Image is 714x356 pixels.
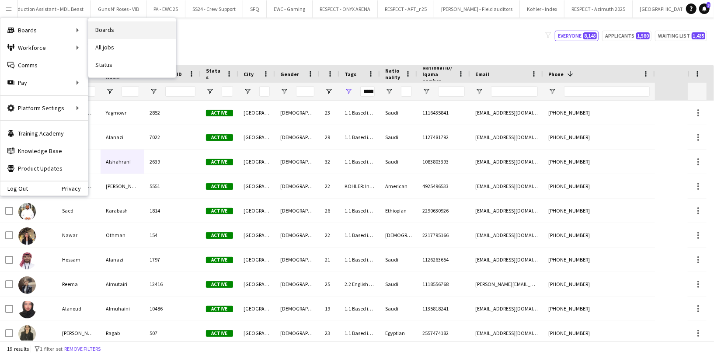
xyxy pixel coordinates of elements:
[422,256,449,263] span: 1126263654
[380,321,417,345] div: Egyptian
[206,110,233,116] span: Active
[385,87,393,95] button: Open Filter Menu
[655,31,707,41] button: Waiting list1,435
[144,101,201,125] div: 2852
[339,297,380,321] div: 1.1 Based in [GEOGRAPHIC_DATA], 2.3 English Level = 3/3 Excellent , DGCL Approved Pool , Presenta...
[91,0,146,17] button: Guns N' Roses - VIB
[380,272,417,296] div: Saudi
[57,297,101,321] div: Alanoud
[699,3,710,14] a: 3
[543,321,655,345] div: [PHONE_NUMBER]
[206,134,233,141] span: Active
[146,0,185,17] button: PA - EWC 25
[422,183,449,189] span: 4925496533
[206,87,214,95] button: Open Filter Menu
[88,21,176,39] a: Boards
[422,109,449,116] span: 1116435841
[144,297,201,321] div: 10486
[238,174,275,198] div: [GEOGRAPHIC_DATA]
[238,199,275,223] div: [GEOGRAPHIC_DATA]
[57,248,101,272] div: Hossam
[150,87,157,95] button: Open Filter Menu
[543,223,655,247] div: [PHONE_NUMBER]
[18,252,36,269] img: Hossam Alanazi
[320,272,339,296] div: 25
[320,101,339,125] div: 23
[380,125,417,149] div: Saudi
[206,183,233,190] span: Active
[275,321,320,345] div: [DEMOGRAPHIC_DATA]
[422,281,449,287] span: 1118556768
[275,272,320,296] div: [DEMOGRAPHIC_DATA]
[144,125,201,149] div: 7022
[144,174,201,198] div: 5551
[470,174,543,198] div: [EMAIL_ADDRESS][DOMAIN_NAME]
[296,86,314,97] input: Gender Filter Input
[543,248,655,272] div: [PHONE_NUMBER]
[238,321,275,345] div: [GEOGRAPHIC_DATA]
[320,297,339,321] div: 19
[144,223,201,247] div: 154
[101,321,144,345] div: Ragab
[470,248,543,272] div: [EMAIL_ADDRESS][DOMAIN_NAME]
[320,174,339,198] div: 22
[18,276,36,294] img: Reema Almutairi
[243,0,267,17] button: SFQ
[206,306,233,312] span: Active
[144,248,201,272] div: 1797
[222,86,233,97] input: Status Filter Input
[380,101,417,125] div: Saudi
[18,227,36,245] img: Nawar Othman
[62,185,88,192] a: Privacy
[244,71,254,77] span: City
[0,125,88,142] a: Training Academy
[339,199,380,223] div: 1.1 Based in [GEOGRAPHIC_DATA], 1.3 Based in [GEOGRAPHIC_DATA], 2.3 English Level = 3/3 Excellent...
[320,150,339,174] div: 32
[206,232,233,239] span: Active
[57,321,101,345] div: [PERSON_NAME]
[101,125,144,149] div: Alanazi
[470,223,543,247] div: [EMAIL_ADDRESS][DOMAIN_NAME]
[267,0,313,17] button: EWC - Gaming
[320,321,339,345] div: 23
[63,344,102,354] button: Remove filters
[206,330,233,337] span: Active
[339,223,380,247] div: 1.1 Based in [GEOGRAPHIC_DATA], 2.3 English Level = 3/3 Excellent , DGCL Approved Pool , DGCL CHE...
[345,87,352,95] button: Open Filter Menu
[380,174,417,198] div: American
[144,321,201,345] div: 507
[101,272,144,296] div: Almutairi
[280,87,288,95] button: Open Filter Menu
[378,0,434,17] button: RESPECT - AFT_r 25
[543,150,655,174] div: [PHONE_NUMBER]
[313,0,378,17] button: RESPECT - ONYX ARENA
[57,199,101,223] div: Saed
[548,87,556,95] button: Open Filter Menu
[548,71,564,77] span: Phone
[422,232,449,238] span: 2217795166
[339,174,380,198] div: KOHLER: Index - Promoters 2025, 1.1 Based in [GEOGRAPHIC_DATA], 2.3 English Level = 3/3 Excellent...
[543,125,655,149] div: [PHONE_NUMBER]
[165,86,195,97] input: Workforce ID Filter Input
[339,321,380,345] div: 1.1 Based in [GEOGRAPHIC_DATA], 2.3 English Level = 3/3 Excellent , DGCL Approved Pool , MPW - Ne...
[238,272,275,296] div: [GEOGRAPHIC_DATA]
[339,150,380,174] div: 1.1 Based in [GEOGRAPHIC_DATA], 2.2 English Level = 2/3 Good, DGCL Approved Pool , DGCL CHEDI/FAE...
[57,272,101,296] div: Reema
[275,199,320,223] div: [DEMOGRAPHIC_DATA]
[543,272,655,296] div: [PHONE_NUMBER]
[238,101,275,125] div: [GEOGRAPHIC_DATA]
[470,272,543,296] div: [PERSON_NAME][EMAIL_ADDRESS][DOMAIN_NAME]
[380,150,417,174] div: Saudi
[122,86,139,97] input: Last Name Filter Input
[0,99,88,117] div: Platform Settings
[18,203,36,220] img: Saed Karabash
[422,305,449,312] span: 1135818241
[144,199,201,223] div: 1814
[564,86,650,97] input: Phone Filter Input
[475,87,483,95] button: Open Filter Menu
[422,64,454,84] span: National ID/ Iqama number
[339,248,380,272] div: 1.1 Based in [GEOGRAPHIC_DATA], 2.2 English Level = 2/3 Good, 2.3 English Level = 3/3 Excellent ,...
[422,87,430,95] button: Open Filter Menu
[88,39,176,56] a: All jobs
[543,297,655,321] div: [PHONE_NUMBER]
